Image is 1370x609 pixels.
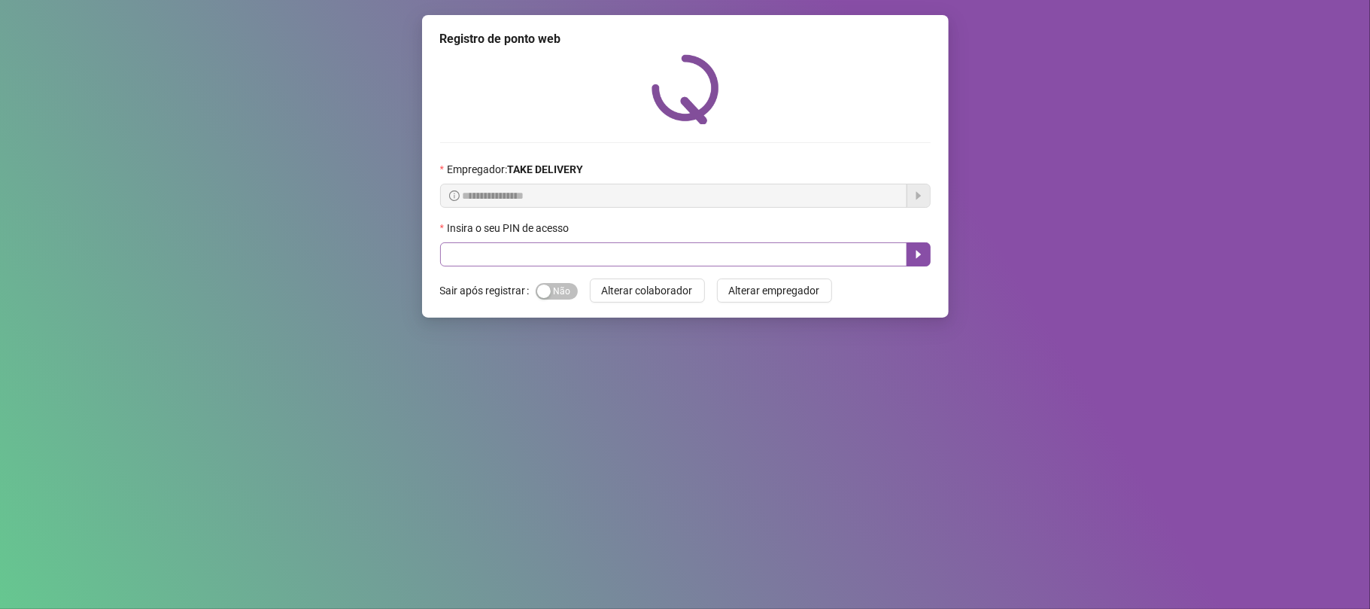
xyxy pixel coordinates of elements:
label: Insira o seu PIN de acesso [440,220,579,236]
div: Registro de ponto web [440,30,931,48]
span: info-circle [449,190,460,201]
span: caret-right [913,248,925,260]
span: Alterar colaborador [602,282,693,299]
button: Alterar empregador [717,279,832,303]
span: Alterar empregador [729,282,820,299]
button: Alterar colaborador [590,279,705,303]
label: Sair após registrar [440,279,536,303]
img: QRPoint [652,54,719,124]
strong: TAKE DELIVERY [507,163,583,175]
span: Empregador : [447,161,583,178]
